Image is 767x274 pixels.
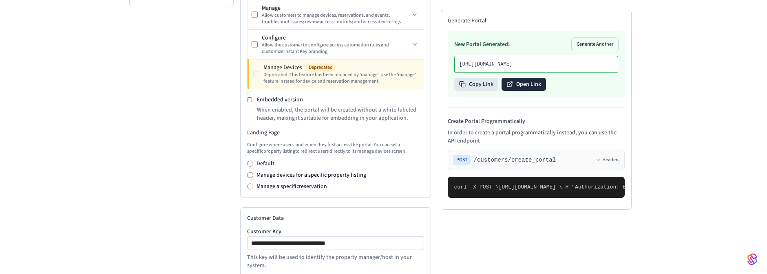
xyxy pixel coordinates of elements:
div: Deprecated: This feature has been replaced by 'manage'. Use the 'manage' feature instead for devi... [263,72,419,85]
h2: Customer Data [247,214,424,222]
div: Configure [262,34,409,42]
label: Manage a specific reservation [256,182,327,191]
span: -H "Authorization: Bearer seam_api_key_123456" \ [562,184,715,190]
p: When enabled, the portal will be created without a white-labeled header, making it suitable for e... [257,106,424,122]
span: /customers/create_portal [474,156,556,164]
div: Allow customers to manage devices, reservations, and events; troubleshoot issues; review access c... [262,12,409,25]
p: Configure where users land when they first access the portal. You can set a specific property lis... [247,142,424,155]
label: Embedded version [257,96,303,104]
p: [URL][DOMAIN_NAME] [460,61,613,68]
button: Headers [596,157,619,163]
img: SeamLogoGradient.69752ec5.svg [747,253,757,266]
h4: Create Portal Programmatically [448,117,625,125]
p: In order to create a portal programmatically instead, you can use the API endpoint [448,129,625,145]
button: Copy Link [454,78,498,91]
div: Allow the customer to configure access automation rules and customize Instant Key branding [262,42,409,55]
span: curl -X POST \ [454,184,499,190]
label: Default [256,160,274,168]
span: POST [453,155,471,165]
div: Manage [262,4,409,12]
p: This key will be used to identify the property manager/host in your system. [247,253,424,270]
button: Generate Another [572,38,618,51]
h3: New Portal Generated! [454,40,510,48]
span: Deprecated [305,64,336,72]
label: Customer Key [247,229,424,235]
button: Open Link [502,78,546,91]
h2: Generate Portal [448,17,625,25]
div: Manage Devices [263,64,419,72]
span: [URL][DOMAIN_NAME] \ [499,184,562,190]
h3: Landing Page [247,129,424,137]
label: Manage devices for a specific property listing [256,171,366,179]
